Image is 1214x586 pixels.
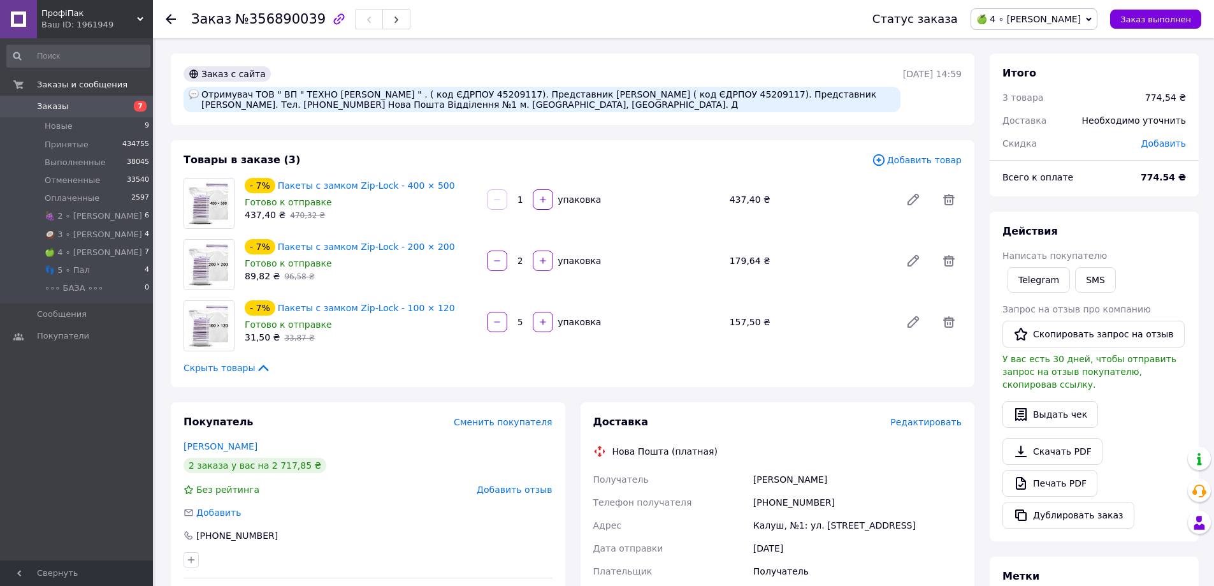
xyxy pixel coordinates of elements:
[725,252,895,270] div: 179,64 ₴
[1002,354,1176,390] span: У вас есть 30 дней, чтобы отправить запрос на отзыв покупателю, скопировав ссылку.
[235,11,326,27] span: №356890039
[37,309,87,320] span: Сообщения
[184,416,253,428] span: Покупатель
[245,271,280,281] span: 89,82 ₴
[134,101,147,112] span: 7
[145,210,149,222] span: 6
[976,14,1081,24] span: 🍏 4 ∘ [PERSON_NAME]
[245,319,332,330] span: Готово к отправке
[122,139,149,150] span: 434755
[1002,401,1098,428] button: Выдать чек
[145,247,149,258] span: 7
[725,313,895,331] div: 157,50 ₴
[45,193,99,204] span: Оплаченные
[1002,438,1102,465] a: Скачать PDF
[1002,502,1134,529] button: Дублировать заказ
[1002,67,1036,79] span: Итого
[1002,138,1037,149] span: Скидка
[593,497,692,508] span: Телефон получателя
[936,187,962,212] span: Удалить
[593,543,663,553] span: Дата отправки
[1110,10,1201,29] button: Заказ выполнен
[184,240,234,289] img: Пакеты с замком Zip-Lock - 200 × 200
[1002,304,1151,314] span: Запрос на отзыв про компанию
[45,210,142,222] span: 🍇 2 ∘ [PERSON_NAME]
[1002,251,1107,261] span: Написать покупателю
[751,491,964,514] div: [PHONE_NUMBER]
[184,441,257,451] a: [PERSON_NAME]
[278,242,455,252] a: Пакеты с замком Zip-Lock - 200 × 200
[37,79,127,91] span: Заказы и сообщения
[936,248,962,274] span: Удалить
[145,282,149,294] span: 0
[890,417,962,427] span: Редактировать
[45,282,103,294] span: ∘∘∘ БАЗА ∘∘∘
[278,180,455,191] a: Пакеты с замком Zip-Lock - 400 × 500
[45,121,73,132] span: Новые
[245,210,285,220] span: 437,40 ₴
[900,248,926,274] a: Редактировать
[184,66,271,82] div: Заказ с сайта
[900,309,926,335] a: Редактировать
[6,45,150,68] input: Поиск
[593,520,621,531] span: Адрес
[127,175,149,186] span: 33540
[45,157,106,168] span: Выполненные
[127,157,149,168] span: 38045
[1120,15,1191,24] span: Заказ выполнен
[903,69,962,79] time: [DATE] 14:59
[593,474,649,485] span: Получатель
[45,139,89,150] span: Принятые
[166,13,176,26] div: Вернуться назад
[245,258,332,268] span: Готово к отправке
[1141,172,1186,182] b: 774.54 ₴
[554,316,602,328] div: упаковка
[1141,138,1186,149] span: Добавить
[1002,321,1185,348] button: Скопировать запрос на отзыв
[184,458,326,473] div: 2 заказа у вас на 2 717,85 ₴
[1075,267,1116,293] button: SMS
[45,265,90,276] span: 👣 5 ∘ Пал
[184,179,234,228] img: Пакеты с замком Zip-Lock - 400 × 500
[196,485,259,495] span: Без рейтинга
[41,19,153,31] div: Ваш ID: 1961949
[184,362,271,374] span: Скрыть товары
[284,333,314,342] span: 33,87 ₴
[609,445,721,458] div: Нова Пошта (платная)
[1008,267,1070,293] a: Telegram
[1002,470,1097,497] a: Печать PDF
[290,211,325,220] span: 470,32 ₴
[751,537,964,560] div: [DATE]
[284,272,314,281] span: 96,58 ₴
[1145,91,1186,104] div: 774,54 ₴
[751,514,964,537] div: Калуш, №1: ул. [STREET_ADDRESS]
[245,239,275,254] div: - 7%
[37,330,89,342] span: Покупатели
[751,560,964,583] div: Получатель
[145,121,149,132] span: 9
[184,301,234,351] img: Пакеты с замком Zip-Lock - 100 × 120
[593,566,653,576] span: Плательщик
[1002,115,1046,126] span: Доставка
[45,247,142,258] span: 🍏 4 ∘ [PERSON_NAME]
[245,197,332,207] span: Готово к отправке
[45,175,100,186] span: Отмененные
[454,417,552,427] span: Сменить покупателя
[1002,570,1039,582] span: Метки
[184,154,300,166] span: Товары в заказе (3)
[1002,92,1043,103] span: 3 товара
[196,508,241,518] span: Добавить
[145,265,149,276] span: 4
[191,11,231,27] span: Заказ
[145,229,149,240] span: 4
[900,187,926,212] a: Редактировать
[45,229,142,240] span: 🥥 3 ∘ [PERSON_NAME]
[554,254,602,267] div: упаковка
[278,303,455,313] a: Пакеты с замком Zip-Lock - 100 × 120
[751,468,964,491] div: [PERSON_NAME]
[1002,225,1058,237] span: Действия
[184,87,900,112] div: Отримувач ТОВ " ВП " ТЕХНО [PERSON_NAME] " . ( код ЄДРПОУ 45209117). Представник [PERSON_NAME] ( ...
[1002,172,1073,182] span: Всего к оплате
[245,178,275,193] div: - 7%
[872,13,958,26] div: Статус заказа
